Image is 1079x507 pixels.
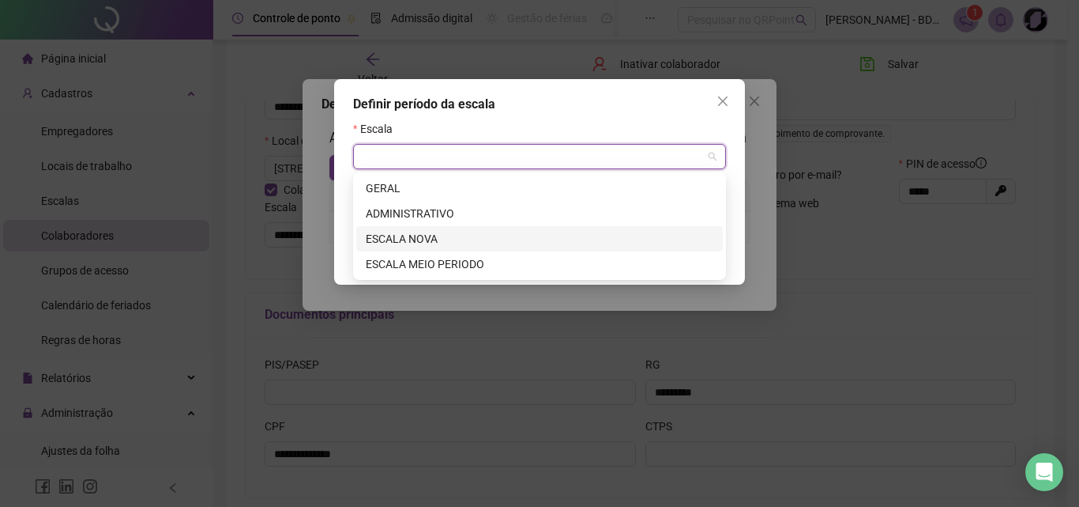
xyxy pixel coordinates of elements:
div: ESCALA NOVA [366,230,713,248]
span: close [716,95,729,108]
div: Definir período da escala [353,95,726,114]
div: Open Intercom Messenger [1025,453,1063,491]
div: ADMINISTRATIVO [356,201,723,226]
button: Close [710,89,735,114]
label: Escala [353,120,403,138]
div: ADMINISTRATIVO [366,205,713,222]
div: GERAL [356,176,723,201]
div: ESCALA MEIO PERIODO [366,255,713,273]
div: ESCALA MEIO PERIODO [356,252,723,277]
div: GERAL [366,180,713,197]
div: ESCALA NOVA [356,226,723,252]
